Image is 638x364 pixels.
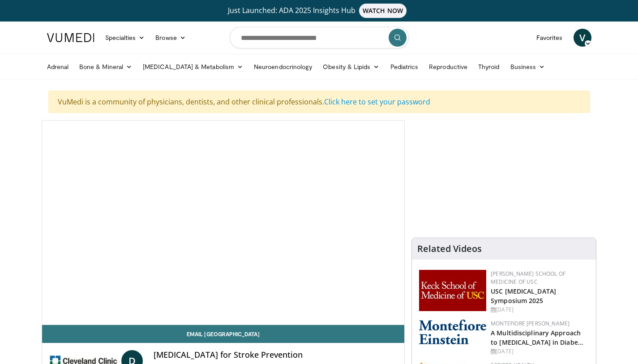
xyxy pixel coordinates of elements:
[417,243,482,254] h4: Related Videos
[424,58,473,76] a: Reproductive
[137,58,248,76] a: [MEDICAL_DATA] & Metabolism
[42,325,405,343] a: Email [GEOGRAPHIC_DATA]
[42,121,405,325] video-js: Video Player
[74,58,137,76] a: Bone & Mineral
[359,4,407,18] span: WATCH NOW
[505,58,551,76] a: Business
[491,347,589,355] div: [DATE]
[47,33,94,42] img: VuMedi Logo
[150,29,191,47] a: Browse
[473,58,505,76] a: Thyroid
[42,58,74,76] a: Adrenal
[48,91,590,113] div: VuMedi is a community of physicians, dentists, and other clinical professionals.
[437,120,571,232] iframe: Advertisement
[419,320,486,344] img: b0142b4c-93a1-4b58-8f91-5265c282693c.png.150x105_q85_autocrop_double_scale_upscale_version-0.2.png
[491,287,556,305] a: USC [MEDICAL_DATA] Symposium 2025
[491,329,583,347] a: A Multidisciplinary Approach to [MEDICAL_DATA] in Diabe…
[385,58,424,76] a: Pediatrics
[154,350,397,360] h4: [MEDICAL_DATA] for Stroke Prevention
[324,97,430,107] a: Click here to set your password
[48,4,590,18] a: Just Launched: ADA 2025 Insights HubWATCH NOW
[230,27,409,48] input: Search topics, interventions
[100,29,150,47] a: Specialties
[531,29,568,47] a: Favorites
[574,29,591,47] a: V
[317,58,385,76] a: Obesity & Lipids
[491,306,589,314] div: [DATE]
[248,58,317,76] a: Neuroendocrinology
[491,270,565,286] a: [PERSON_NAME] School of Medicine of USC
[419,270,486,311] img: 7b941f1f-d101-407a-8bfa-07bd47db01ba.png.150x105_q85_autocrop_double_scale_upscale_version-0.2.jpg
[491,320,569,327] a: Montefiore [PERSON_NAME]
